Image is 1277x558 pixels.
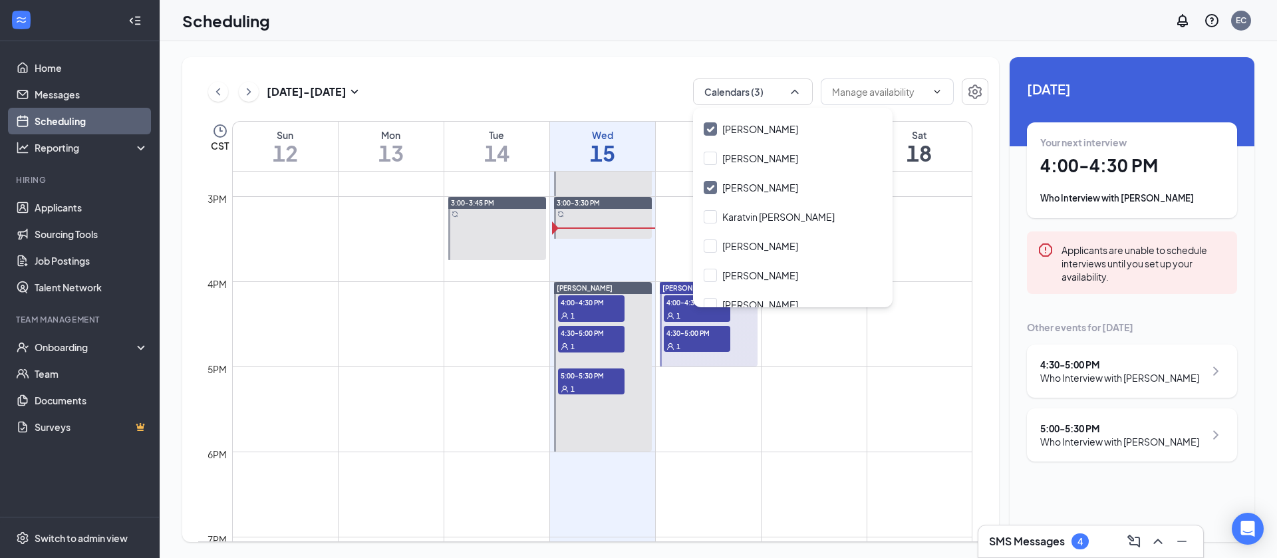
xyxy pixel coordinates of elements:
[444,128,549,142] div: Tue
[242,84,255,100] svg: ChevronRight
[35,531,128,545] div: Switch to admin view
[1040,136,1224,149] div: Your next interview
[832,84,926,99] input: Manage availability
[656,142,761,164] h1: 16
[1123,531,1145,552] button: ComposeMessage
[571,311,575,321] span: 1
[1236,15,1246,26] div: EC
[664,295,730,309] span: 4:00-4:30 PM
[35,81,148,108] a: Messages
[1062,242,1226,283] div: Applicants are unable to schedule interviews until you set up your availability.
[788,85,801,98] svg: ChevronUp
[444,122,549,171] a: October 14, 2025
[557,211,564,217] svg: Sync
[656,128,761,142] div: Thu
[932,86,942,97] svg: ChevronDown
[182,9,270,32] h1: Scheduling
[452,211,458,217] svg: Sync
[208,82,228,102] button: ChevronLeft
[212,123,228,139] svg: Clock
[35,221,148,247] a: Sourcing Tools
[35,360,148,387] a: Team
[1126,533,1142,549] svg: ComposeMessage
[557,198,600,208] span: 3:00-3:30 PM
[233,128,338,142] div: Sun
[16,141,29,154] svg: Analysis
[233,142,338,164] h1: 12
[1027,321,1237,334] div: Other events for [DATE]
[205,192,229,206] div: 3pm
[444,142,549,164] h1: 14
[571,384,575,394] span: 1
[558,295,625,309] span: 4:00-4:30 PM
[35,194,148,221] a: Applicants
[1171,531,1193,552] button: Minimize
[1040,192,1224,205] div: Who Interview with [PERSON_NAME]
[571,342,575,351] span: 1
[867,122,972,171] a: October 18, 2025
[233,122,338,171] a: October 12, 2025
[16,314,146,325] div: Team Management
[676,342,680,351] span: 1
[666,312,674,320] svg: User
[664,326,730,339] span: 4:30-5:00 PM
[1150,533,1166,549] svg: ChevronUp
[212,84,225,100] svg: ChevronLeft
[267,84,347,99] h3: [DATE] - [DATE]
[339,122,444,171] a: October 13, 2025
[1040,371,1199,384] div: Who Interview with [PERSON_NAME]
[1040,422,1199,435] div: 5:00 - 5:30 PM
[339,128,444,142] div: Mon
[35,274,148,301] a: Talent Network
[339,142,444,164] h1: 13
[867,128,972,142] div: Sat
[205,362,229,376] div: 5pm
[550,128,655,142] div: Wed
[561,312,569,320] svg: User
[205,277,229,291] div: 4pm
[967,84,983,100] svg: Settings
[239,82,259,102] button: ChevronRight
[128,14,142,27] svg: Collapse
[867,142,972,164] h1: 18
[35,341,137,354] div: Onboarding
[347,84,362,100] svg: SmallChevronDown
[693,78,813,105] button: Calendars (3)ChevronUp
[1077,536,1083,547] div: 4
[205,447,229,462] div: 6pm
[557,284,613,292] span: [PERSON_NAME]
[1175,13,1191,29] svg: Notifications
[16,174,146,186] div: Hiring
[16,531,29,545] svg: Settings
[16,341,29,354] svg: UserCheck
[35,387,148,414] a: Documents
[550,142,655,164] h1: 15
[451,198,494,208] span: 3:00-3:45 PM
[1027,78,1237,99] span: [DATE]
[989,534,1065,549] h3: SMS Messages
[1208,427,1224,443] svg: ChevronRight
[656,122,761,171] a: October 16, 2025
[205,532,229,547] div: 7pm
[666,343,674,350] svg: User
[35,141,149,154] div: Reporting
[35,55,148,81] a: Home
[1040,358,1199,371] div: 4:30 - 5:00 PM
[1204,13,1220,29] svg: QuestionInfo
[1040,435,1199,448] div: Who Interview with [PERSON_NAME]
[1040,154,1224,177] h1: 4:00 - 4:30 PM
[1038,242,1054,258] svg: Error
[211,139,229,152] span: CST
[558,368,625,382] span: 5:00-5:30 PM
[962,78,988,105] button: Settings
[35,414,148,440] a: SurveysCrown
[561,385,569,393] svg: User
[662,284,718,292] span: [PERSON_NAME]
[1232,513,1264,545] div: Open Intercom Messenger
[1208,363,1224,379] svg: ChevronRight
[35,108,148,134] a: Scheduling
[550,122,655,171] a: October 15, 2025
[676,311,680,321] span: 1
[1174,533,1190,549] svg: Minimize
